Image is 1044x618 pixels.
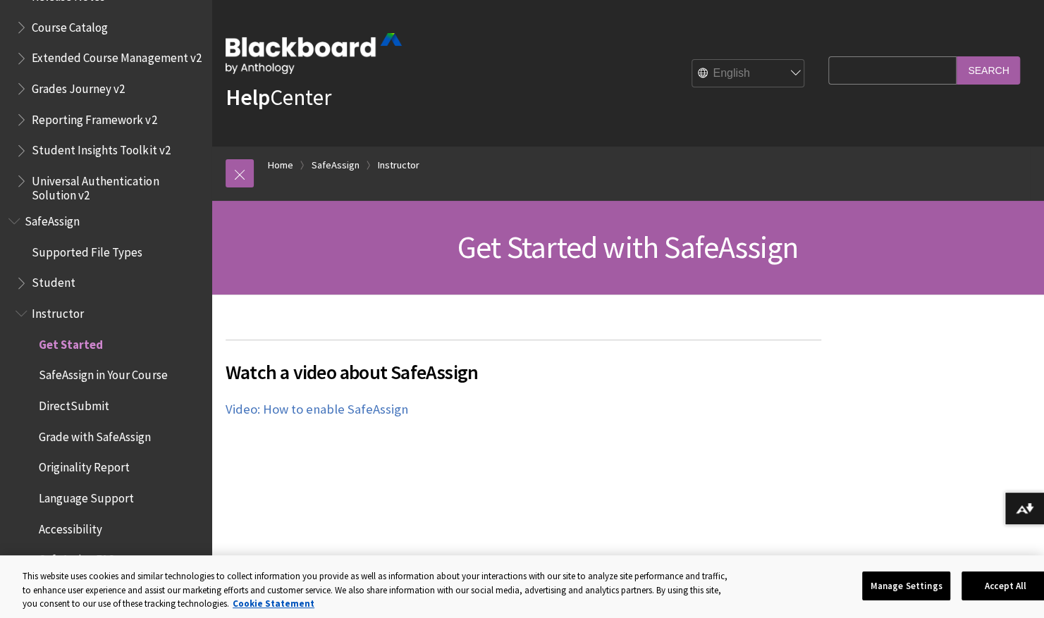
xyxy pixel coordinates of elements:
[312,156,360,174] a: SafeAssign
[862,571,950,600] button: Manage Settings
[32,271,75,290] span: Student
[226,357,821,387] span: Watch a video about SafeAssign
[378,156,419,174] a: Instructor
[692,60,805,88] select: Site Language Selector
[39,456,130,475] span: Originality Report
[32,47,201,66] span: Extended Course Management v2
[23,569,731,611] div: This website uses cookies and similar technologies to collect information you provide as well as ...
[268,156,293,174] a: Home
[226,33,402,74] img: Blackboard by Anthology
[32,16,108,35] span: Course Catalog
[226,83,331,111] a: HelpCenter
[39,425,151,444] span: Grade with SafeAssign
[39,486,134,505] span: Language Support
[32,240,142,259] span: Supported File Types
[457,228,798,266] span: Get Started with SafeAssign
[39,548,121,567] span: SafeAssign FAQs
[39,517,102,536] span: Accessibility
[39,394,109,413] span: DirectSubmit
[233,598,314,610] a: More information about your privacy, opens in a new tab
[32,108,156,127] span: Reporting Framework v2
[39,333,103,352] span: Get Started
[957,56,1020,84] input: Search
[32,139,170,158] span: Student Insights Toolkit v2
[226,401,408,418] a: Video: How to enable SafeAssign
[39,364,167,383] span: SafeAssign in Your Course
[32,302,84,321] span: Instructor
[32,77,125,96] span: Grades Journey v2
[32,169,202,202] span: Universal Authentication Solution v2
[226,83,270,111] strong: Help
[25,209,80,228] span: SafeAssign
[8,209,203,602] nav: Book outline for Blackboard SafeAssign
